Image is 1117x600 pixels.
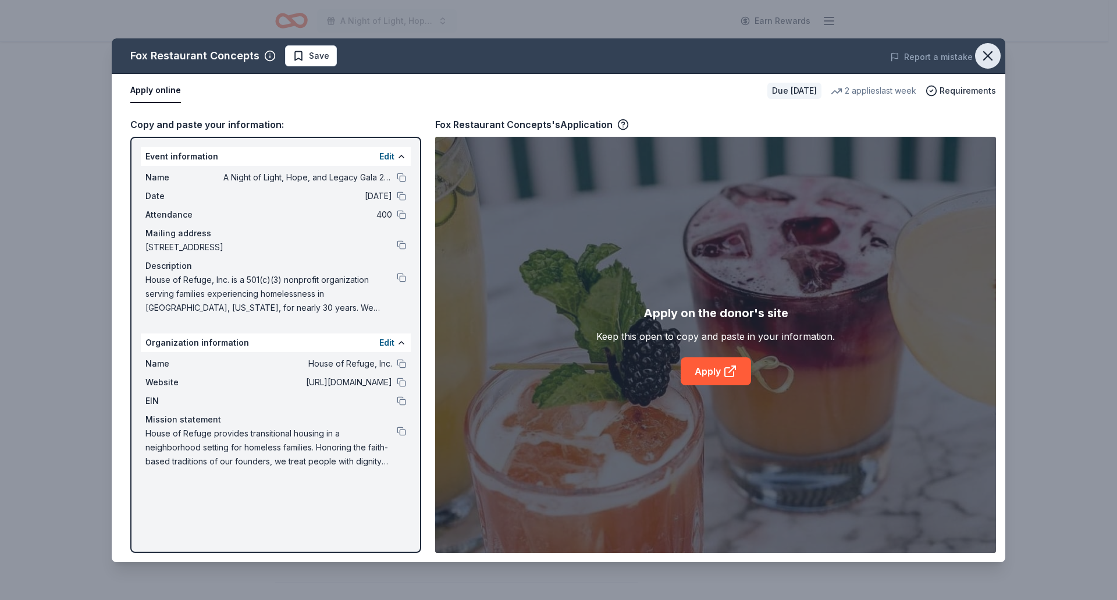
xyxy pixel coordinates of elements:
[145,240,397,254] span: [STREET_ADDRESS]
[145,208,223,222] span: Attendance
[940,84,996,98] span: Requirements
[145,375,223,389] span: Website
[141,333,411,352] div: Organization information
[435,117,629,132] div: Fox Restaurant Concepts's Application
[223,375,392,389] span: [URL][DOMAIN_NAME]
[596,329,835,343] div: Keep this open to copy and paste in your information.
[145,413,406,427] div: Mission statement
[379,150,394,164] button: Edit
[223,189,392,203] span: [DATE]
[145,394,223,408] span: EIN
[926,84,996,98] button: Requirements
[130,117,421,132] div: Copy and paste your information:
[145,427,397,468] span: House of Refuge provides transitional housing in a neighborhood setting for homeless families. Ho...
[309,49,329,63] span: Save
[145,357,223,371] span: Name
[145,171,223,184] span: Name
[145,189,223,203] span: Date
[141,147,411,166] div: Event information
[145,273,397,315] span: House of Refuge, Inc. is a 501(c)(3) nonprofit organization serving families experiencing homeles...
[643,304,788,322] div: Apply on the donor's site
[145,226,406,240] div: Mailing address
[831,84,916,98] div: 2 applies last week
[145,259,406,273] div: Description
[130,47,259,65] div: Fox Restaurant Concepts
[223,357,392,371] span: House of Refuge, Inc.
[379,336,394,350] button: Edit
[223,208,392,222] span: 400
[223,171,392,184] span: A Night of Light, Hope, and Legacy Gala 2026
[681,357,751,385] a: Apply
[285,45,337,66] button: Save
[890,50,973,64] button: Report a mistake
[767,83,821,99] div: Due [DATE]
[130,79,181,103] button: Apply online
